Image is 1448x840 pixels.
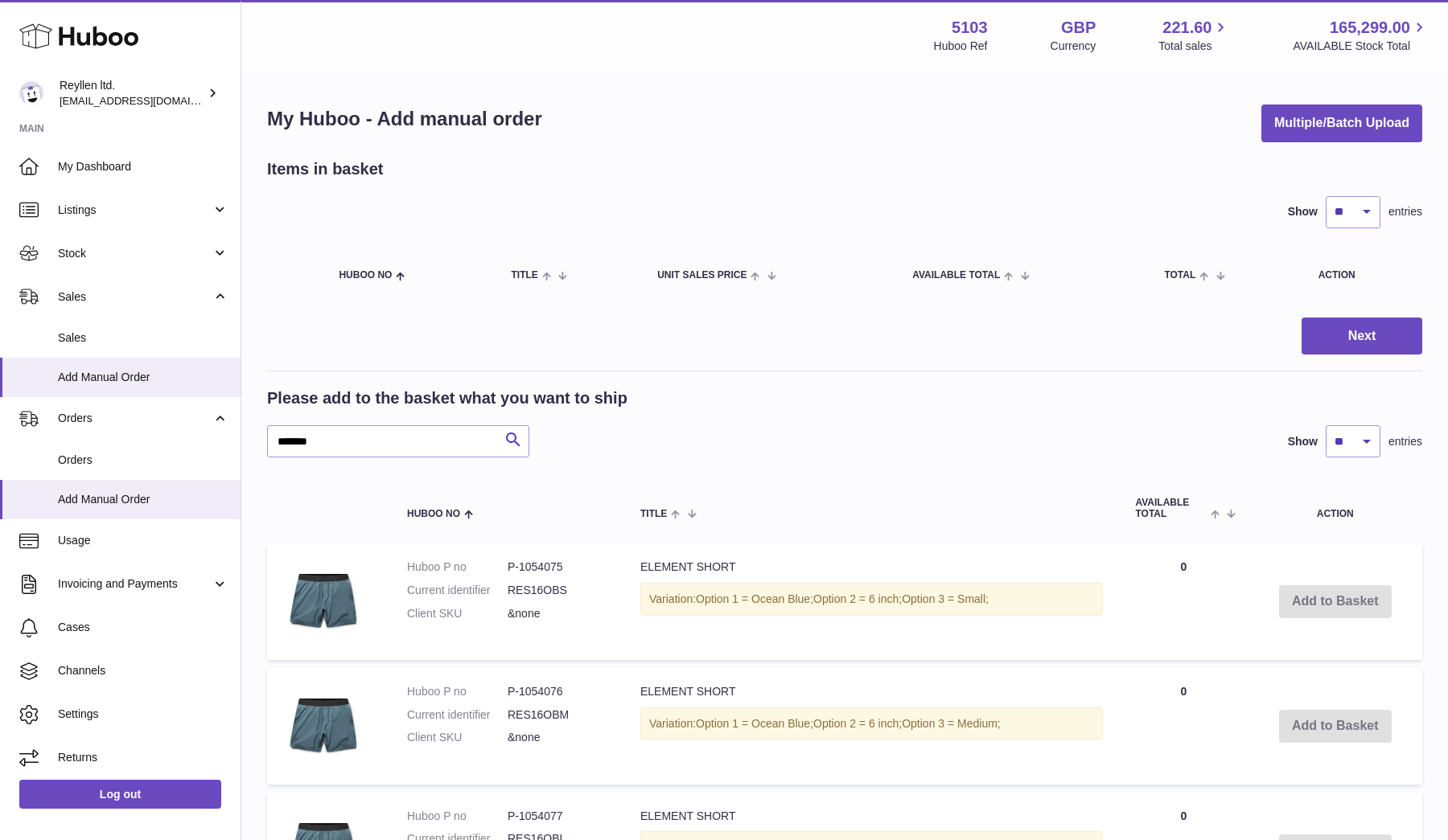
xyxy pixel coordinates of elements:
[58,750,228,765] span: Returns
[58,289,212,305] span: Sales
[407,809,508,824] dt: Huboo P no
[640,509,667,519] span: Title
[1388,434,1422,449] span: entries
[58,203,212,218] span: Listings
[934,39,988,54] div: Huboo Ref
[1158,39,1230,54] span: Total sales
[1135,498,1207,518] span: AVAILABLE Total
[58,159,228,174] span: My Dashboard
[407,509,460,519] span: Huboo no
[1293,39,1429,54] span: AVAILABLE Stock Total
[511,270,537,281] span: Title
[657,270,747,281] span: Unit Sales Price
[58,246,212,261] span: Stock
[696,717,813,730] span: Option 1 = Ocean Blue;
[407,606,508,621] dt: Client SKU
[19,780,221,809] a: Log out
[267,106,542,132] h1: My Huboo - Add manual order
[60,94,237,107] span: [EMAIL_ADDRESS][DOMAIN_NAME]
[508,684,608,699] dd: P-1054076
[1288,434,1318,449] label: Show
[1162,17,1211,39] span: 221.60
[696,592,813,605] span: Option 1 = Ocean Blue;
[1248,481,1422,535] th: Action
[1318,270,1406,281] div: Action
[1261,104,1422,142] button: Multiple/Batch Upload
[58,533,228,548] span: Usage
[624,543,1119,660] td: ELEMENT SHORT
[1119,668,1248,785] td: 0
[640,583,1103,616] div: Variation:
[1051,39,1096,54] div: Currency
[508,809,608,824] dd: P-1054077
[1388,204,1422,219] span: entries
[283,684,364,764] img: ELEMENT SHORT
[283,559,364,640] img: ELEMENT SHORT
[58,663,228,678] span: Channels
[902,592,989,605] span: Option 3 = Small;
[1119,543,1248,660] td: 0
[902,717,1001,730] span: Option 3 = Medium;
[1158,17,1230,54] a: 221.60 Total sales
[267,158,384,180] h2: Items in basket
[1302,318,1422,355] button: Next
[339,270,392,281] span: Huboo no
[640,707,1103,740] div: Variation:
[58,707,228,722] span: Settings
[407,684,508,699] dt: Huboo P no
[267,387,627,409] h2: Please add to the basket what you want to ship
[508,583,608,598] dd: RES16OBS
[58,576,212,592] span: Invoicing and Payments
[508,707,608,723] dd: RES16OBM
[19,81,43,105] img: reyllen@reyllen.com
[58,370,228,385] span: Add Manual Order
[58,453,228,468] span: Orders
[508,606,608,621] dd: &none
[407,730,508,745] dt: Client SKU
[952,17,988,39] strong: 5103
[813,592,902,605] span: Option 2 = 6 inch;
[1061,17,1096,39] strong: GBP
[407,707,508,723] dt: Current identifier
[624,668,1119,785] td: ELEMENT SHORT
[58,492,228,507] span: Add Manual Order
[60,78,204,109] div: Reyllen ltd.
[1330,17,1410,39] span: 165,299.00
[508,730,608,745] dd: &none
[58,330,228,346] span: Sales
[1164,270,1195,281] span: Total
[813,717,902,730] span: Option 2 = 6 inch;
[407,559,508,575] dt: Huboo P no
[1293,17,1429,54] a: 165,299.00 AVAILABLE Stock Total
[912,270,1000,281] span: AVAILABLE Total
[1288,204,1318,219] label: Show
[58,620,228,635] span: Cases
[407,583,508,598] dt: Current identifier
[508,559,608,575] dd: P-1054075
[58,411,212,426] span: Orders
